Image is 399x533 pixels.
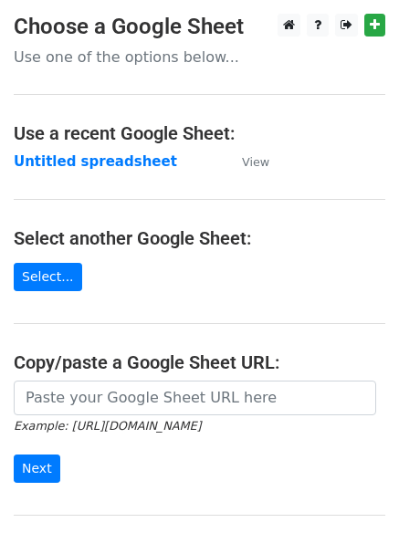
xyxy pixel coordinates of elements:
[14,419,201,433] small: Example: [URL][DOMAIN_NAME]
[14,263,82,291] a: Select...
[14,227,385,249] h4: Select another Google Sheet:
[224,153,269,170] a: View
[14,153,177,170] a: Untitled spreadsheet
[14,455,60,483] input: Next
[14,381,376,415] input: Paste your Google Sheet URL here
[14,47,385,67] p: Use one of the options below...
[242,155,269,169] small: View
[14,14,385,40] h3: Choose a Google Sheet
[14,351,385,373] h4: Copy/paste a Google Sheet URL:
[14,122,385,144] h4: Use a recent Google Sheet:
